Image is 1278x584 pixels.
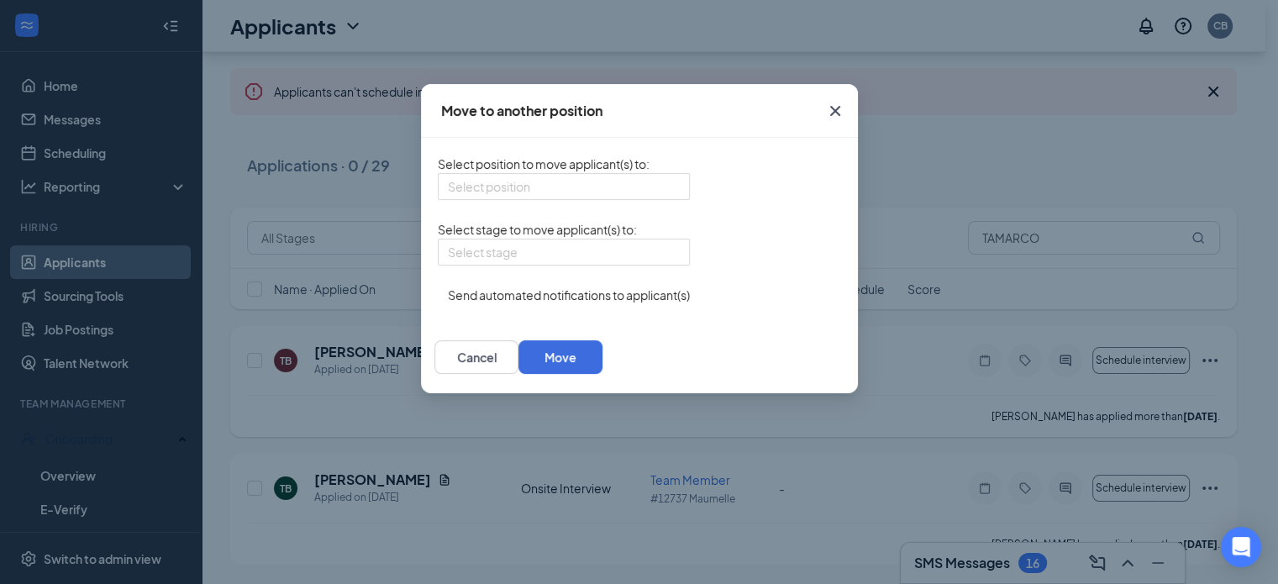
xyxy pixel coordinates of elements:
[438,222,637,237] span: Select stage to move applicant(s) to :
[448,287,690,303] span: Send automated notifications to applicant(s)
[1221,527,1261,567] div: Open Intercom Messenger
[434,340,518,374] button: Cancel
[438,156,650,171] span: Select position to move applicant(s) to :
[825,101,845,121] svg: Cross
[518,340,602,374] button: Move
[813,84,858,138] button: Close
[441,102,602,120] div: Move to another position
